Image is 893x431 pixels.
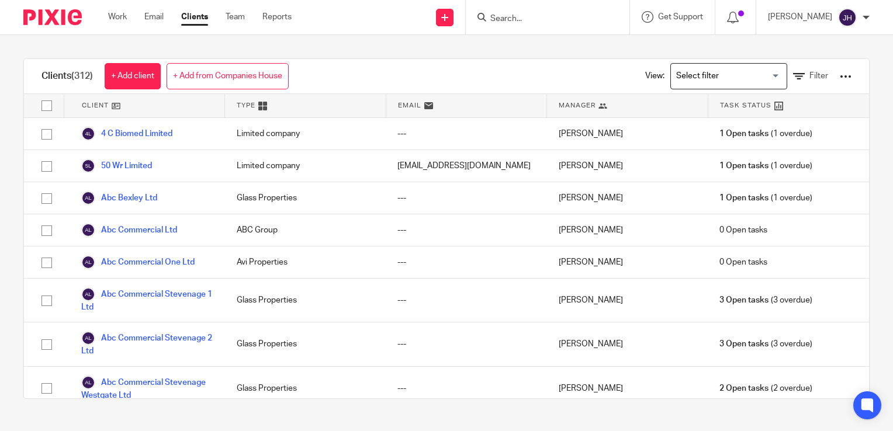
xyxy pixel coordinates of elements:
[719,192,769,204] span: 1 Open tasks
[719,383,769,394] span: 2 Open tasks
[225,182,386,214] div: Glass Properties
[658,13,703,21] span: Get Support
[225,322,386,366] div: Glass Properties
[719,338,769,350] span: 3 Open tasks
[225,150,386,182] div: Limited company
[81,191,95,205] img: svg%3E
[768,11,832,23] p: [PERSON_NAME]
[81,159,152,173] a: 50 Wr Limited
[386,246,547,278] div: ---
[36,95,58,117] input: Select all
[81,376,213,401] a: Abc Commercial Stevenage Westgate Ltd
[719,256,767,268] span: 0 Open tasks
[386,367,547,410] div: ---
[719,338,812,350] span: (3 overdue)
[719,294,769,306] span: 3 Open tasks
[71,71,93,81] span: (312)
[237,100,255,110] span: Type
[719,383,812,394] span: (2 overdue)
[81,255,195,269] a: Abc Commercial One Ltd
[547,322,708,366] div: [PERSON_NAME]
[81,287,213,313] a: Abc Commercial Stevenage 1 Ltd
[719,128,812,140] span: (1 overdue)
[720,100,771,110] span: Task Status
[489,14,594,25] input: Search
[386,279,547,322] div: ---
[670,63,787,89] div: Search for option
[105,63,161,89] a: + Add client
[398,100,421,110] span: Email
[108,11,127,23] a: Work
[41,70,93,82] h1: Clients
[547,182,708,214] div: [PERSON_NAME]
[547,214,708,246] div: [PERSON_NAME]
[672,66,780,86] input: Search for option
[81,127,172,141] a: 4 C Biomed Limited
[81,331,95,345] img: svg%3E
[547,279,708,322] div: [PERSON_NAME]
[386,150,547,182] div: [EMAIL_ADDRESS][DOMAIN_NAME]
[719,192,812,204] span: (1 overdue)
[838,8,857,27] img: svg%3E
[547,150,708,182] div: [PERSON_NAME]
[547,367,708,410] div: [PERSON_NAME]
[81,376,95,390] img: svg%3E
[628,59,852,93] div: View:
[225,367,386,410] div: Glass Properties
[386,214,547,246] div: ---
[81,255,95,269] img: svg%3E
[225,279,386,322] div: Glass Properties
[167,63,289,89] a: + Add from Companies House
[719,224,767,236] span: 0 Open tasks
[809,72,828,80] span: Filter
[82,100,109,110] span: Client
[81,331,213,357] a: Abc Commercial Stevenage 2 Ltd
[719,160,812,172] span: (1 overdue)
[81,287,95,301] img: svg%3E
[719,294,812,306] span: (3 overdue)
[144,11,164,23] a: Email
[719,160,769,172] span: 1 Open tasks
[225,214,386,246] div: ABC Group
[225,246,386,278] div: Avi Properties
[386,322,547,366] div: ---
[386,118,547,150] div: ---
[386,182,547,214] div: ---
[81,223,95,237] img: svg%3E
[547,118,708,150] div: [PERSON_NAME]
[81,223,177,237] a: Abc Commercial Ltd
[23,9,82,25] img: Pixie
[81,191,157,205] a: Abc Bexley Ltd
[81,159,95,173] img: svg%3E
[181,11,208,23] a: Clients
[559,100,596,110] span: Manager
[262,11,292,23] a: Reports
[225,118,386,150] div: Limited company
[226,11,245,23] a: Team
[547,246,708,278] div: [PERSON_NAME]
[81,127,95,141] img: svg%3E
[719,128,769,140] span: 1 Open tasks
